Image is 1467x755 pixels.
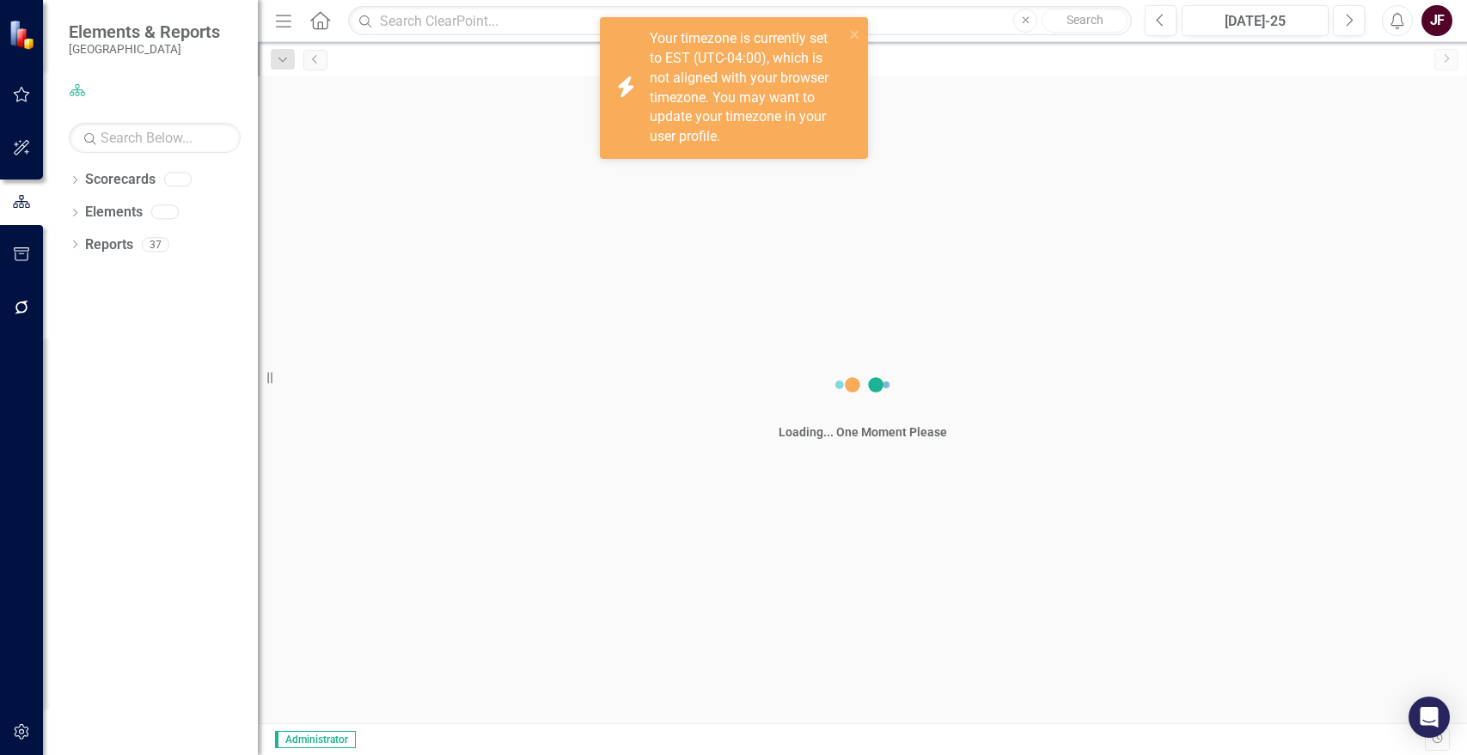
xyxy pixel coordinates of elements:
div: Your timezone is currently set to EST (UTC-04:00), which is not aligned with your browser timezon... [650,29,844,147]
a: Scorecards [85,170,156,190]
input: Search ClearPoint... [348,6,1132,36]
button: JF [1421,5,1452,36]
div: [DATE]-25 [1188,11,1323,32]
a: Reports [85,235,133,255]
div: Loading... One Moment Please [779,423,947,441]
button: Search [1042,9,1128,33]
small: [GEOGRAPHIC_DATA] [69,42,220,56]
a: Elements [85,203,143,222]
button: [DATE]-25 [1182,5,1329,36]
span: Administrator [275,731,356,748]
div: Open Intercom Messenger [1409,697,1450,738]
span: Search [1067,13,1103,27]
div: 37 [142,237,169,252]
button: close [849,24,861,44]
img: ClearPoint Strategy [8,18,40,51]
span: Elements & Reports [69,21,220,42]
input: Search Below... [69,123,241,153]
